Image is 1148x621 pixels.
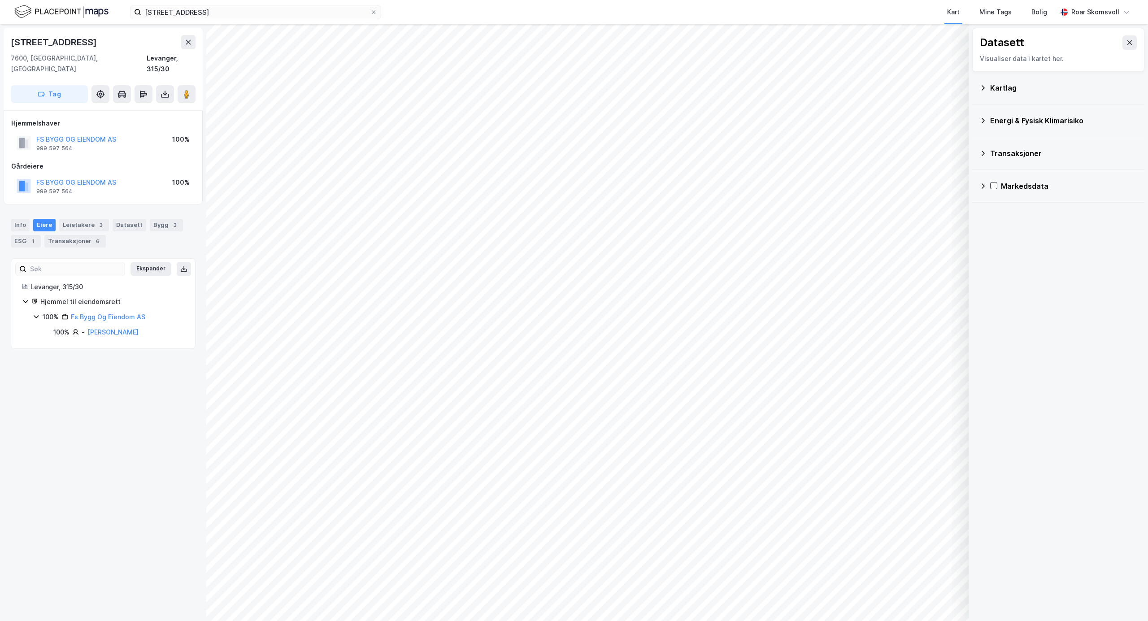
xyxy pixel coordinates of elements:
div: Bygg [150,219,183,231]
div: ESG [11,235,41,248]
div: 6 [93,237,102,246]
div: 3 [170,221,179,230]
div: Transaksjoner [44,235,106,248]
a: [PERSON_NAME] [87,328,139,336]
iframe: Chat Widget [1103,578,1148,621]
div: Visualiser data i kartet her. [980,53,1137,64]
div: Markedsdata [1001,181,1137,191]
div: Mine Tags [979,7,1012,17]
div: Kartlag [990,83,1137,93]
div: 100% [172,134,190,145]
button: Ekspander [130,262,171,276]
input: Søk [26,262,125,276]
div: Hjemmelshaver [11,118,195,129]
div: 100% [172,177,190,188]
div: Datasett [980,35,1024,50]
div: Transaksjoner [990,148,1137,159]
div: Levanger, 315/30 [147,53,196,74]
a: Fs Bygg Og Eiendom AS [71,313,145,321]
div: Leietakere [59,219,109,231]
img: logo.f888ab2527a4732fd821a326f86c7f29.svg [14,4,109,20]
div: - [82,327,85,338]
button: Tag [11,85,88,103]
div: Kart [947,7,960,17]
div: Roar Skomsvoll [1071,7,1119,17]
div: Levanger, 315/30 [30,282,184,292]
div: 100% [53,327,70,338]
div: 7600, [GEOGRAPHIC_DATA], [GEOGRAPHIC_DATA] [11,53,147,74]
div: Eiere [33,219,56,231]
div: 100% [43,312,59,322]
div: Bolig [1031,7,1047,17]
div: 3 [96,221,105,230]
div: [STREET_ADDRESS] [11,35,99,49]
input: Søk på adresse, matrikkel, gårdeiere, leietakere eller personer [141,5,370,19]
div: Info [11,219,30,231]
div: 999 597 564 [36,145,73,152]
div: 999 597 564 [36,188,73,195]
div: 1 [28,237,37,246]
div: Hjemmel til eiendomsrett [40,296,184,307]
div: Energi & Fysisk Klimarisiko [990,115,1137,126]
div: Datasett [113,219,146,231]
div: Gårdeiere [11,161,195,172]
